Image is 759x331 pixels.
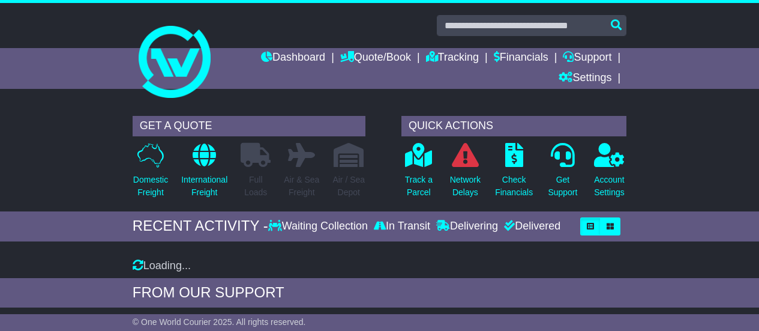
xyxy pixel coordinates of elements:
a: CheckFinancials [494,142,533,205]
p: Air / Sea Depot [332,174,365,199]
a: Quote/Book [340,48,411,68]
a: Settings [559,68,611,89]
p: Check Financials [495,174,533,199]
a: Tracking [426,48,479,68]
a: Financials [494,48,548,68]
p: International Freight [181,174,227,199]
div: Delivered [501,220,560,233]
div: Waiting Collection [268,220,371,233]
p: Air & Sea Freight [284,174,319,199]
p: Network Delays [450,174,481,199]
a: InternationalFreight [181,142,228,205]
a: Support [563,48,611,68]
a: Dashboard [261,48,325,68]
div: GET A QUOTE [133,116,365,136]
a: GetSupport [547,142,578,205]
div: QUICK ACTIONS [401,116,626,136]
div: Delivering [433,220,501,233]
p: Account Settings [594,174,625,199]
p: Domestic Freight [133,174,168,199]
p: Full Loads [241,174,271,199]
div: FROM OUR SUPPORT [133,284,626,302]
div: In Transit [371,220,433,233]
div: Loading... [133,260,626,273]
span: © One World Courier 2025. All rights reserved. [133,317,306,327]
div: RECENT ACTIVITY - [133,217,268,235]
a: AccountSettings [593,142,625,205]
p: Get Support [548,174,577,199]
a: Track aParcel [404,142,433,205]
p: Track a Parcel [405,174,433,199]
a: DomesticFreight [133,142,169,205]
a: NetworkDelays [449,142,481,205]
